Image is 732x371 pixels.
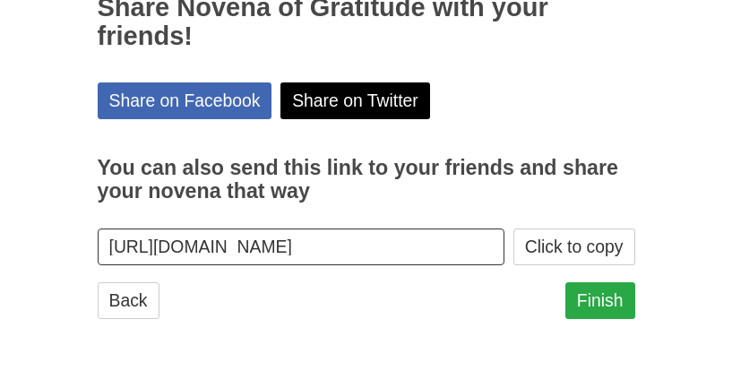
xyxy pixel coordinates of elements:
button: Click to copy [513,229,635,265]
a: Back [98,282,159,319]
a: Share on Twitter [280,82,430,119]
a: Share on Facebook [98,82,272,119]
a: Finish [565,282,635,319]
h3: You can also send this link to your friends and share your novena that way [98,157,635,203]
